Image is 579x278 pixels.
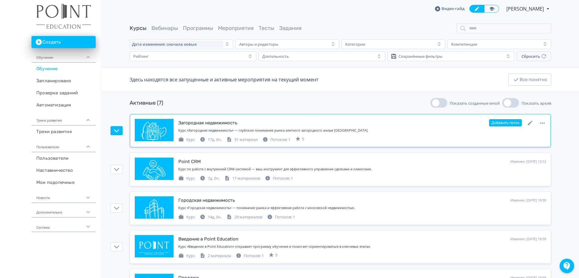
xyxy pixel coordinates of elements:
a: Наставничество [31,164,96,176]
span: 0ч. [216,214,222,220]
a: Обучение [31,63,96,75]
div: Сохранённые фильтры [399,54,442,59]
a: Треки развития [31,126,96,138]
span: Показать созданные мной [450,100,500,106]
span: 17д. [208,137,215,142]
div: Потоков: 1 [236,253,264,259]
button: Рейтинг [130,51,256,61]
div: Обучение [31,48,96,63]
div: Дополнительно [31,203,96,217]
a: Проверка заданий [31,87,96,99]
span: 0ч. [214,175,220,181]
a: Переключиться в режим ученика [484,5,499,13]
div: Point CRM [178,158,201,165]
div: Загородная недвижимость [178,119,237,126]
button: Сохранённые фильтры [388,51,514,61]
div: Пользователи [31,138,96,152]
span: 5 [302,136,304,142]
div: Активные (7) [130,99,163,107]
div: 2 материала [200,253,231,259]
div: 17 материалов [224,175,260,182]
div: Система [31,217,96,232]
button: Компетенции [448,39,551,49]
button: Длительность [259,51,385,61]
div: Курс «Городская недвижимость» — понимание рынка и эффективная работа с московской недвижимостью. [178,205,546,211]
div: Потоков: 1 [263,137,290,143]
div: Категории [345,42,365,47]
div: Курс [178,214,195,220]
a: Пользователи [31,152,96,164]
div: Изменен: [DATE] 19:59 [510,237,546,242]
div: Изменен: [DATE] 13:12 [510,159,546,164]
button: Категории [342,39,445,49]
a: Курсы [130,25,147,31]
div: Рейтинг [133,54,149,59]
a: Тесты [259,25,274,31]
div: 29 материалов [227,214,262,220]
span: 14д. [208,214,215,220]
div: Новости [31,188,96,203]
a: Вебинары [151,25,178,31]
button: Сбросить [517,51,551,61]
a: Видео-гайд [435,6,465,12]
button: Добавить поток [489,119,522,126]
div: Потоков: 1 [265,175,293,182]
div: Компетенции [451,42,477,47]
div: Курс по работе с внутренней CRM-системой — ваш инструмент для эффективного управления сделками и ... [178,167,546,172]
div: Потоков: 1 [267,214,295,220]
a: Программы [183,25,213,31]
a: Мероприятия [218,25,254,31]
a: Автоматизация [31,99,96,111]
img: https://files.teachbase.ru/system/account/58038/logo/medium-97ce4804649a7c623cb39ef927fe1cc2.png [36,4,91,29]
div: Авторы и редакторы [239,42,278,47]
div: Курс «Загородная недвижимость» — глубокое понимание рынка элитного загородного жилья Подмосковья. [178,128,546,133]
span: 7д. [208,175,213,181]
a: Задания [279,25,302,31]
span: Показать архив [521,100,551,106]
span: Татьяна Мальцева [506,5,545,12]
button: Дата изменения: сначала новые [130,39,233,49]
span: 0ч. [216,137,222,142]
div: 51 материал [227,137,258,143]
div: Курс «Введение в Point Education» открывает программу обучения и помогает сориентироваться в ключ... [178,244,546,249]
div: Городская недвижимость [178,197,235,204]
div: Курс [178,137,195,143]
a: Запланировано [31,75,96,87]
div: Курс [178,175,195,182]
span: Дата изменения: сначала новые [132,42,197,47]
div: Введение в Point Education [178,236,238,243]
button: Авторы и редакторы [236,39,339,49]
span: 5 [275,252,277,258]
a: Мои подопечные [31,176,96,188]
div: Курс [178,253,195,259]
button: Все понятно [508,74,551,86]
div: Треки развития [31,111,96,126]
div: Изменен: [DATE] 19:59 [510,198,546,203]
div: Здесь находятся все запущенные и активные мероприятия на текущий момент [130,76,319,83]
button: Создать [31,36,96,48]
div: Длительность [262,54,289,59]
